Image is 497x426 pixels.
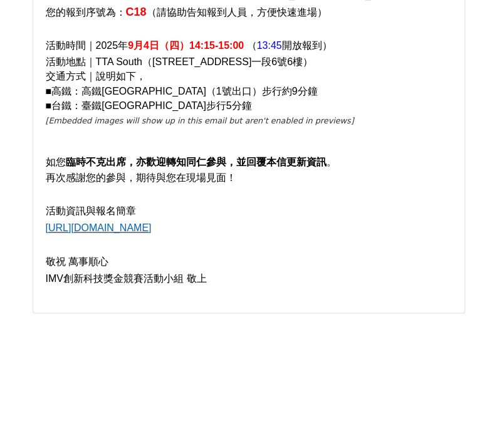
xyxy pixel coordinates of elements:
span: 6 [271,56,277,67]
div: 聊天小工具 [434,366,497,426]
span: 如您 。 [46,157,337,167]
span: （ [247,40,257,51]
span: 4 [144,40,149,51]
b: C18 [126,6,147,18]
span: 6 [287,56,293,67]
span: IMV [46,273,63,283]
span: 9 [128,40,133,51]
span: 13:45 [257,40,282,51]
span: 月 日（四） [133,40,244,51]
span: 您的報到序號為： [46,7,126,18]
span: 5 [226,100,232,111]
span: （請協助告知報到人員，方便快速進場） [147,7,327,18]
em: [Embedded images will show up in this email but aren't enabled in previews] [46,116,354,125]
span: 活動資訊與報名簡章 [46,205,136,216]
span: 活動地點｜ （[STREET_ADDRESS]一段 號 樓） 交通方式｜說明如下， ■高鐵：高鐵[GEOGRAPHIC_DATA]（ 號出口）步行約 分鐘 ■台鐵：臺鐵[GEOGRAPHIC_D... [46,56,318,111]
span: 2025 [96,40,118,51]
a: [URL][DOMAIN_NAME] [46,222,152,233]
span: 敬祝 萬事順心 [46,256,108,266]
span: 開放報到） [282,40,332,51]
span: 1 [216,86,222,96]
b: 臨時不克出席，亦歡迎轉知同仁參與，並回覆本信更新資訊 [66,157,327,167]
span: 9 [292,86,298,96]
p: ​ [46,127,452,142]
iframe: Chat Widget [434,366,497,426]
span: TTA South [96,56,142,67]
span: 活動時間｜ 年 [46,40,128,51]
span: 創新科技獎金競賽活動小組 敬上 [63,273,206,283]
span: 再次感謝您的參與，期待與您在現場見面！ [46,172,236,183]
span: 14:15-15:00 [189,40,244,51]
